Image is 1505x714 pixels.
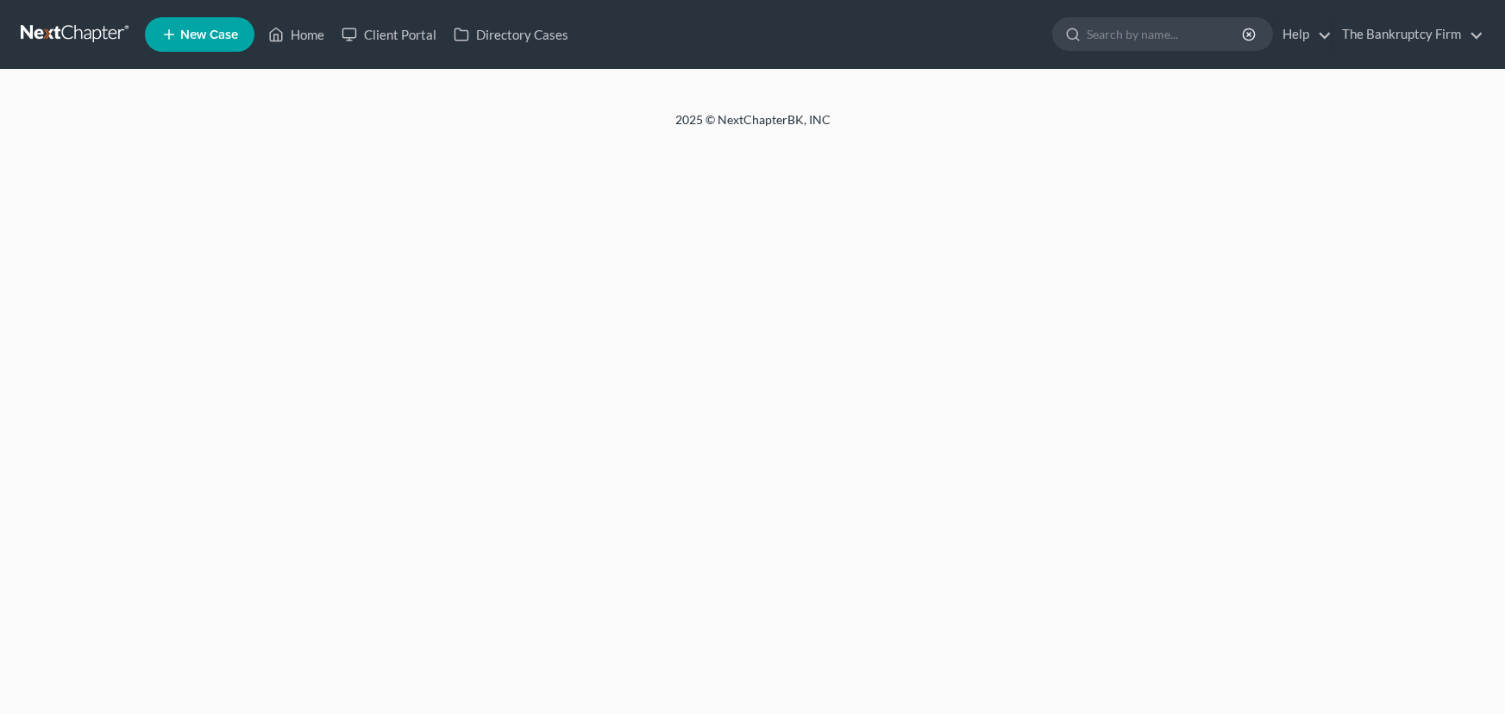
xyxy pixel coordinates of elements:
div: 2025 © NextChapterBK, INC [261,111,1245,142]
input: Search by name... [1087,18,1245,50]
span: New Case [180,28,238,41]
a: Client Portal [333,19,445,50]
a: Help [1274,19,1332,50]
a: The Bankruptcy Firm [1333,19,1483,50]
a: Home [260,19,333,50]
a: Directory Cases [445,19,577,50]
